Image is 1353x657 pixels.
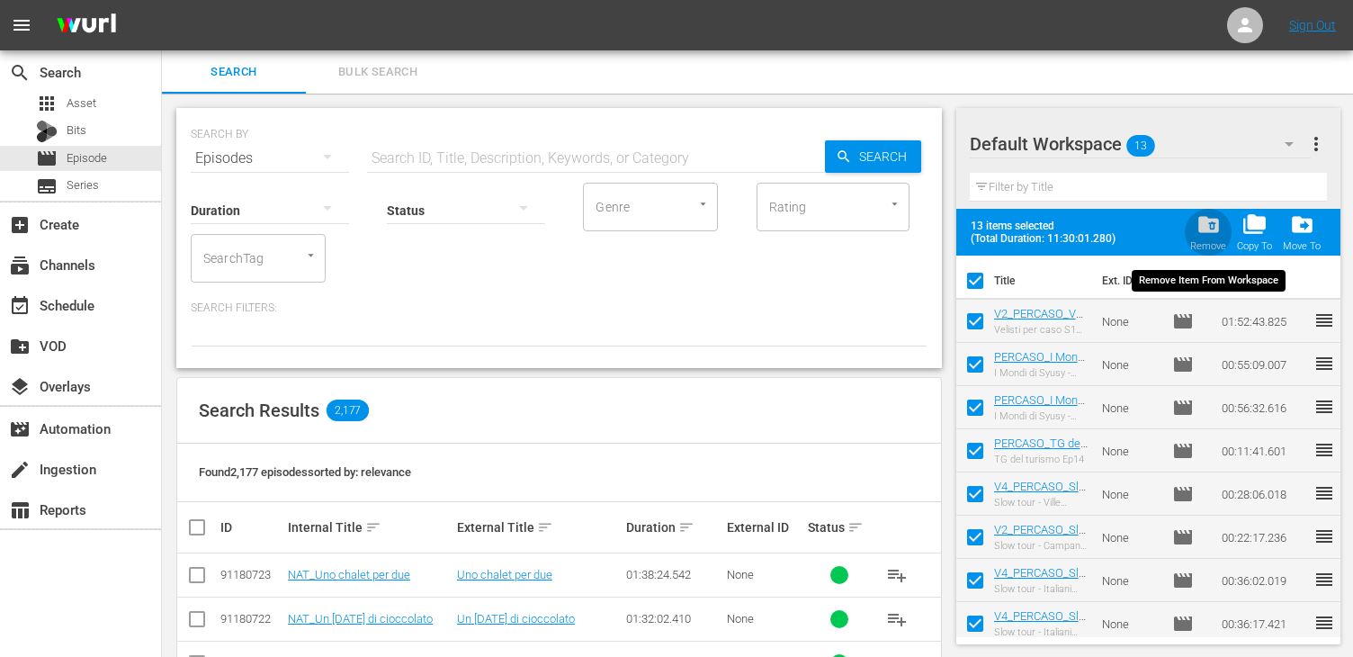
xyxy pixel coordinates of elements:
td: None [1095,300,1165,343]
span: more_vert [1305,133,1327,155]
img: ans4CAIJ8jUAAAAAAAAAAAAAAAAAAAAAAAAgQb4GAAAAAAAAAAAAAAAAAAAAAAAAJMjXAAAAAAAAAAAAAAAAAAAAAAAAgAT5G... [43,4,130,47]
th: Ext. ID [1091,256,1161,306]
td: None [1095,343,1165,386]
div: Slow tour - Italiani non per caso S2 Ep6 [994,626,1089,638]
span: Reports [9,499,31,521]
a: PERCASO_TG del turismo Ep14 [994,436,1088,463]
span: reorder [1313,612,1335,634]
div: Episodes [191,133,349,184]
span: reorder [1313,569,1335,590]
div: None [727,612,802,625]
div: 91180722 [220,612,282,625]
span: Found 2,177 episodes sorted by: relevance [199,465,411,479]
a: Sign Out [1289,18,1336,32]
div: I Mondi di Syusy - Ritorno in [GEOGRAPHIC_DATA] 2 [994,410,1089,422]
span: sort [365,519,381,535]
span: playlist_add [886,564,908,586]
a: V2_PERCASO_Velisti per caso S1 Ep10 [994,307,1088,347]
span: reorder [1313,396,1335,418]
div: Slow tour - Ville Medicee Ep3 - Giardino Boboli, [GEOGRAPHIC_DATA], [GEOGRAPHIC_DATA], [GEOGRAPHI... [994,497,1089,508]
span: Search Results [199,400,319,421]
span: sort [847,519,864,535]
td: 00:28:06.018 [1214,472,1313,516]
span: Series [67,176,99,194]
button: Search [825,140,921,173]
span: Asset [36,93,58,114]
div: Move To [1283,240,1321,252]
div: ID [220,520,282,535]
div: Slow tour - Campania divina Ep1 [994,540,1089,552]
span: reorder [1313,526,1335,547]
span: Copy Item To Workspace [1232,207,1277,257]
a: V4_PERCASO_Slow tour - Italiani non per caso S2 Ep5 [994,566,1086,620]
a: Un [DATE] di cioccolato [457,612,575,625]
div: Slow tour - Italiani non per caso S2 Ep5 [994,583,1089,595]
span: Schedule [9,295,31,317]
span: Episode [1172,354,1194,375]
span: Create [9,214,31,236]
button: playlist_add [875,598,918,641]
a: V4_PERCASO_Slow tour - Ville Medicee Ep3 [994,480,1086,520]
span: Channels [9,255,31,276]
span: Search [9,62,31,84]
span: Episode [1172,310,1194,332]
a: Uno chalet per due [457,568,552,581]
div: None [727,568,802,581]
div: Duration [626,517,722,538]
span: reorder [1313,439,1335,461]
div: Internal Title [288,517,452,538]
div: TG del turismo Ep14 [994,454,1089,465]
span: reorder [1313,482,1335,504]
div: 01:38:24.542 [626,568,722,581]
button: more_vert [1305,122,1327,166]
span: Episode [1172,570,1194,591]
a: PERCASO_I Mondi di Syusy - Ritorno in [GEOGRAPHIC_DATA] Ep1 [994,350,1088,418]
div: I Mondi di Syusy - Ritorno in [GEOGRAPHIC_DATA] 1 [994,367,1089,379]
button: Move To [1277,207,1326,257]
td: 01:52:43.825 [1214,300,1313,343]
div: Status [808,517,870,538]
th: Title [994,256,1091,306]
span: Episode [36,148,58,169]
span: Series [36,175,58,197]
td: 00:36:17.421 [1214,602,1313,645]
div: External Title [457,517,621,538]
td: 00:55:09.007 [1214,343,1313,386]
div: 01:32:02.410 [626,612,722,625]
button: playlist_add [875,553,918,597]
div: Default Workspace [970,119,1312,169]
td: None [1095,472,1165,516]
span: 13 items selected [971,220,1124,232]
span: Episode [67,149,107,167]
span: Overlays [9,376,31,398]
div: Copy To [1237,240,1272,252]
span: Episode [1172,483,1194,505]
span: Automation [9,418,31,440]
a: PERCASO_I Mondi di Syusy - Ritorno in [GEOGRAPHIC_DATA] Ep2 [994,393,1088,461]
span: menu [11,14,32,36]
a: NAT_Un [DATE] di cioccolato [288,612,433,625]
td: None [1095,516,1165,559]
a: V2_PERCASO_Slow tour - Campania divina Ep1 [994,523,1087,563]
button: Remove [1185,207,1232,257]
span: Ingestion [9,459,31,481]
td: None [1095,429,1165,472]
button: Open [302,247,319,264]
td: 00:22:17.236 [1214,516,1313,559]
span: sort [537,519,553,535]
div: Velisti per caso S1 Ep10 [994,324,1089,336]
span: folder_delete [1196,212,1221,237]
span: reorder [1313,353,1335,374]
div: Bits [36,121,58,142]
span: reorder [1313,310,1335,331]
td: None [1095,602,1165,645]
span: sort [678,519,694,535]
td: None [1095,559,1165,602]
span: folder_copy [1242,212,1267,237]
div: External ID [727,520,802,535]
td: None [1095,386,1165,429]
td: 00:56:32.616 [1214,386,1313,429]
td: 00:11:41.601 [1214,429,1313,472]
div: 91180723 [220,568,282,581]
button: Copy To [1232,207,1277,257]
